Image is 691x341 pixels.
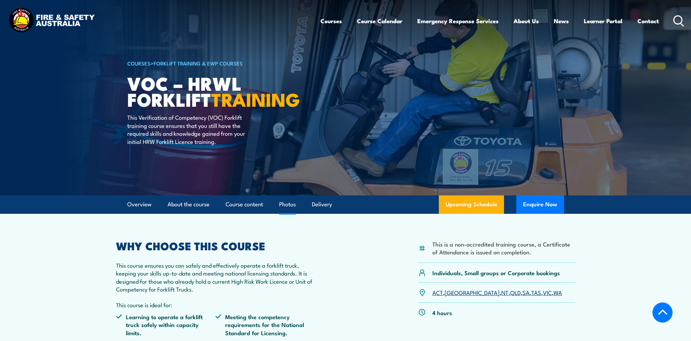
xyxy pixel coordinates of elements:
a: Learner Portal [584,12,622,30]
a: SA [522,288,530,296]
a: Emergency Response Services [417,12,499,30]
h6: > [127,59,296,67]
a: News [554,12,569,30]
a: Photos [279,195,296,213]
a: NT [501,288,508,296]
a: Forklift Training & EWP Courses [154,59,243,67]
strong: TRAINING [211,85,300,113]
a: [GEOGRAPHIC_DATA] [445,288,500,296]
a: TAS [531,288,541,296]
p: Individuals, Small groups or Corporate bookings [432,269,560,277]
a: About Us [514,12,539,30]
a: Overview [127,195,152,213]
a: QLD [510,288,521,296]
a: Course content [226,195,263,213]
p: 4 hours [432,309,452,316]
a: Upcoming Schedule [439,195,504,214]
a: Delivery [312,195,332,213]
p: , , , , , , , [432,288,562,296]
a: WA [553,288,562,296]
a: Contact [637,12,659,30]
p: This course is ideal for: [116,301,315,309]
p: This course ensures you can safely and effectively operate a forklift truck, keeping your skills ... [116,261,315,293]
h1: VOC – HRWL Forklift [127,75,296,107]
a: COURSES [127,59,150,67]
p: This Verification of Competency (VOC) Forklift training course ensures that you still have the re... [127,113,252,145]
li: This is a non-accredited training course, a Certificate of Attendance is issued on completion. [432,240,575,256]
li: Learning to operate a forklift truck safely within capacity limits. [116,313,216,337]
a: VIC [543,288,552,296]
button: Enquire Now [516,195,564,214]
h2: WHY CHOOSE THIS COURSE [116,241,315,250]
a: About the course [168,195,210,213]
a: ACT [432,288,443,296]
a: Courses [320,12,342,30]
li: Meeting the competency requirements for the National Standard for Licensing. [215,313,315,337]
a: Course Calendar [357,12,402,30]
